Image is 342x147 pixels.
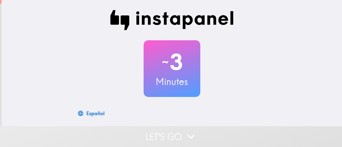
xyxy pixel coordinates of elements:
h3: Minutes [144,75,200,88]
button: Español [76,107,107,120]
div: Español [86,109,105,118]
h2: 3 [144,49,200,75]
span: There is a new instapanel! [76,125,150,133]
img: Instapanel [110,10,234,30]
span: ~ [161,53,170,71]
